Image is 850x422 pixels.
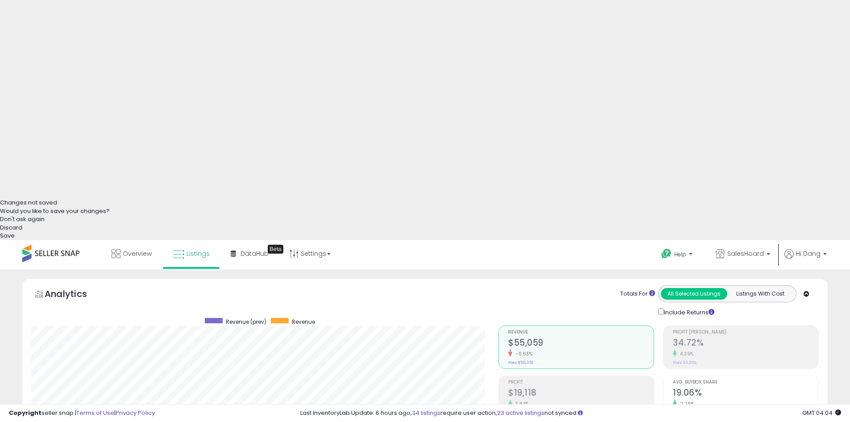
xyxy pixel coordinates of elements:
span: Revenue [292,318,315,326]
small: -0.53% [512,351,532,357]
a: Settings [283,240,337,267]
a: DataHub [224,240,275,267]
a: Privacy Policy [116,409,155,417]
button: Listings With Cost [727,288,793,300]
div: Last InventoryLab Update: 6 hours ago, require user action, not synced. [300,409,841,418]
small: Prev: $55,351 [508,360,533,365]
span: 2025-09-9 04:04 GMT [802,409,841,417]
a: Terms of Use [76,409,114,417]
a: Overview [105,240,158,267]
span: Overview [123,249,152,258]
div: Totals For [620,290,655,298]
a: 34 listings [412,409,440,417]
h2: $55,059 [508,338,654,350]
a: SalesHoard [709,240,777,269]
span: Profit [PERSON_NAME] [673,330,818,335]
h2: 19.06% [673,388,818,400]
span: Revenue (prev) [226,318,266,326]
small: 4.39% [677,351,694,357]
span: Help [674,251,686,258]
a: 23 active listings [497,409,544,417]
a: Listings [166,240,216,267]
span: DataHub [240,249,269,258]
h2: $19,118 [508,388,654,400]
i: Get Help [661,248,672,259]
span: Hi Dang [796,249,821,258]
span: Revenue [508,330,654,335]
span: Listings [187,249,210,258]
strong: Copyright [9,409,41,417]
div: seller snap | | [9,409,155,418]
a: Help [654,242,701,269]
h5: Analytics [45,288,104,302]
a: Hi Dang [784,249,827,269]
div: Include Returns [651,307,725,317]
button: All Selected Listings [661,288,727,300]
span: Profit [508,380,654,385]
span: SalesHoard [727,249,764,258]
small: Prev: 33.26% [673,360,697,365]
div: Tooltip anchor [268,245,283,254]
span: Avg. Buybox Share [673,380,818,385]
h2: 34.72% [673,338,818,350]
